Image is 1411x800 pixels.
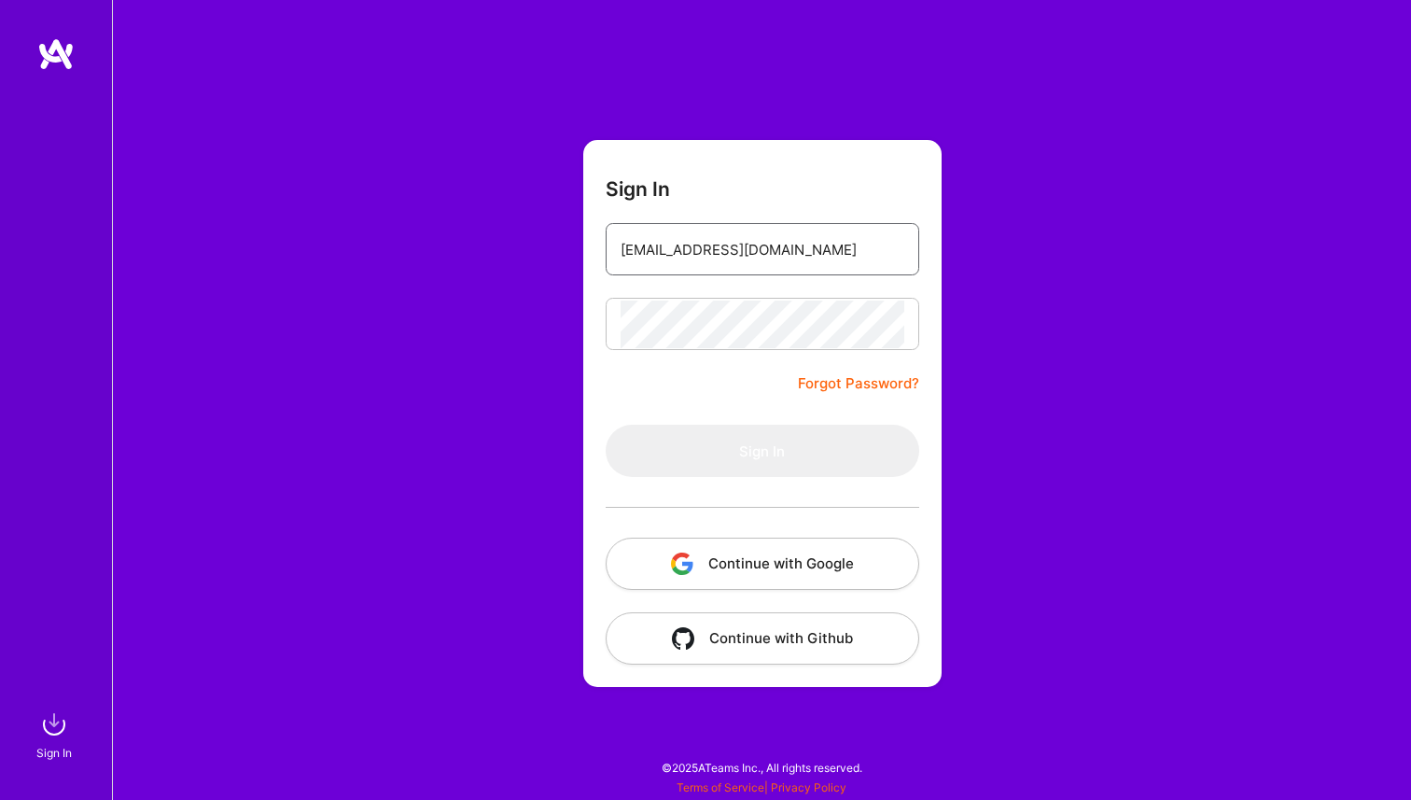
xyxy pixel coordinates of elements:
[37,37,75,71] img: logo
[677,780,764,794] a: Terms of Service
[606,425,919,477] button: Sign In
[606,612,919,665] button: Continue with Github
[672,627,694,650] img: icon
[36,743,72,763] div: Sign In
[35,706,73,743] img: sign in
[112,744,1411,791] div: © 2025 ATeams Inc., All rights reserved.
[677,780,846,794] span: |
[606,538,919,590] button: Continue with Google
[798,372,919,395] a: Forgot Password?
[606,177,670,201] h3: Sign In
[621,226,904,274] input: Email...
[39,706,73,763] a: sign inSign In
[671,553,693,575] img: icon
[771,780,846,794] a: Privacy Policy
